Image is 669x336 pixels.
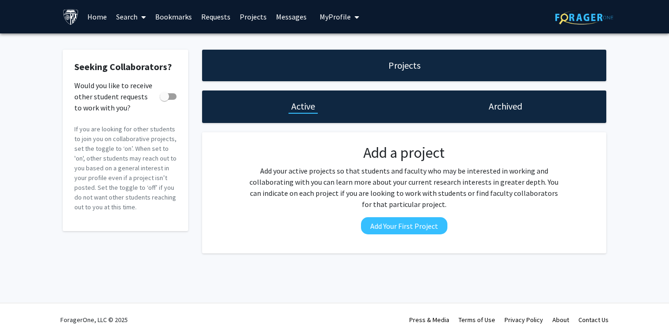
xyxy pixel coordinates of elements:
div: ForagerOne, LLC © 2025 [60,304,128,336]
span: Would you like to receive other student requests to work with you? [74,80,156,113]
h2: Add a project [247,144,562,162]
a: Home [83,0,111,33]
button: Add Your First Project [361,217,447,234]
img: ForagerOne Logo [555,10,613,25]
p: If you are looking for other students to join you on collaborative projects, set the toggle to ‘o... [74,124,177,212]
span: My Profile [320,12,351,21]
h1: Archived [489,100,522,113]
a: Requests [197,0,235,33]
img: Johns Hopkins University Logo [63,9,79,25]
h1: Projects [388,59,420,72]
a: Bookmarks [151,0,197,33]
a: About [552,316,569,324]
a: Privacy Policy [505,316,543,324]
h1: Active [291,100,315,113]
h2: Seeking Collaborators? [74,61,177,72]
a: Press & Media [409,316,449,324]
a: Terms of Use [459,316,495,324]
a: Search [111,0,151,33]
a: Projects [235,0,271,33]
iframe: Chat [7,294,39,329]
p: Add your active projects so that students and faculty who may be interested in working and collab... [247,165,562,210]
a: Messages [271,0,311,33]
a: Contact Us [578,316,609,324]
